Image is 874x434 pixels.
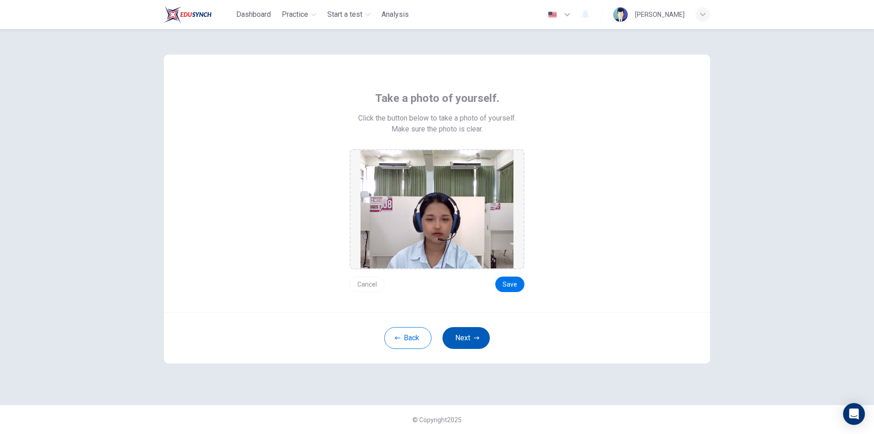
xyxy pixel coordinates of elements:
img: Train Test logo [164,5,212,24]
img: en [547,11,558,18]
button: Practice [278,6,320,23]
span: Start a test [327,9,362,20]
img: preview screemshot [361,150,513,268]
button: Save [495,277,524,292]
button: Analysis [378,6,412,23]
button: Dashboard [233,6,274,23]
span: Practice [282,9,308,20]
span: Click the button below to take a photo of yourself. [358,113,516,124]
button: Start a test [324,6,374,23]
img: Profile picture [613,7,628,22]
button: Next [442,327,490,349]
button: Back [384,327,432,349]
div: Open Intercom Messenger [843,403,865,425]
span: Dashboard [236,9,271,20]
a: Train Test logo [164,5,233,24]
span: Take a photo of yourself. [375,91,499,106]
button: Cancel [350,277,385,292]
div: [PERSON_NAME] [635,9,685,20]
span: Analysis [381,9,409,20]
span: © Copyright 2025 [412,416,462,424]
span: Make sure the photo is clear. [391,124,483,135]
